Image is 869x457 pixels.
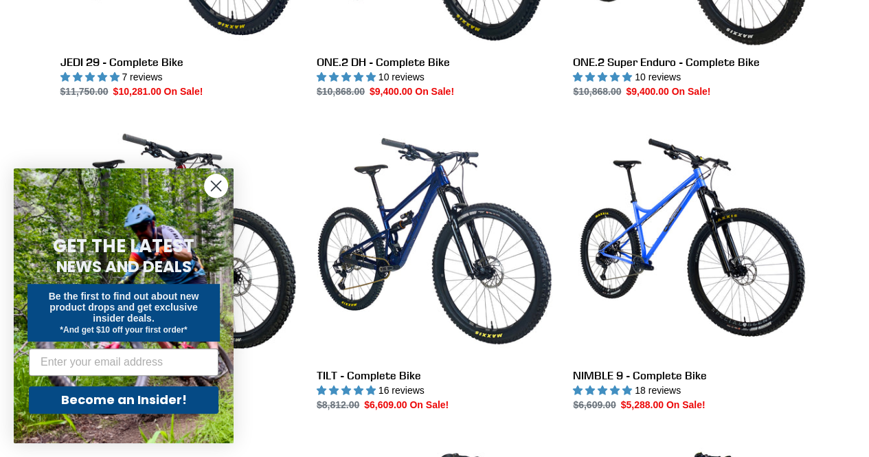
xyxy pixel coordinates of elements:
[49,291,199,324] span: Be the first to find out about new product drops and get exclusive insider deals.
[53,234,194,258] span: GET THE LATEST
[56,256,192,278] span: NEWS AND DEALS
[204,174,228,198] button: Close dialog
[29,386,218,414] button: Become an Insider!
[29,348,218,376] input: Enter your email address
[60,325,187,335] span: *And get $10 off your first order*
